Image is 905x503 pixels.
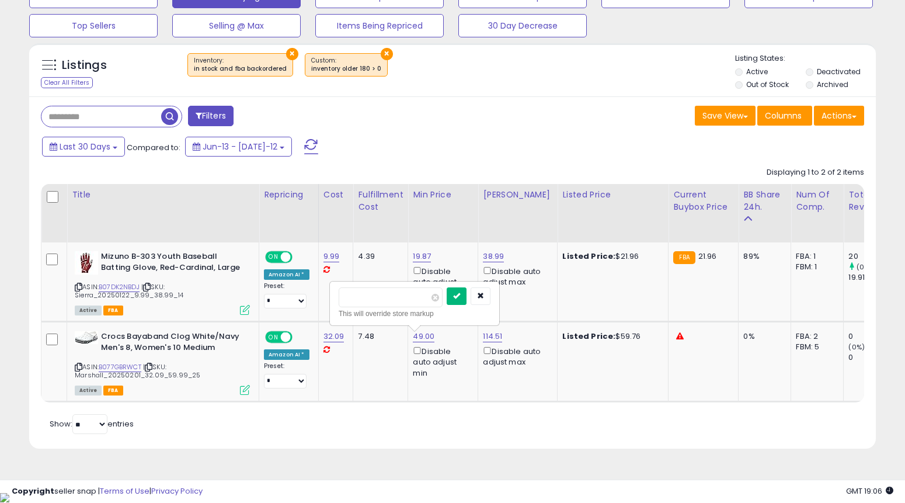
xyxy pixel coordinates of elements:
b: Crocs Bayaband Clog White/Navy Men's 8, Women's 10 Medium [101,331,243,356]
div: Clear All Filters [41,77,93,88]
div: 20 [848,251,896,262]
a: 32.09 [323,331,344,342]
span: Show: entries [50,418,134,429]
span: Jun-13 - [DATE]-12 [203,141,277,152]
div: $21.96 [562,251,659,262]
div: 4.39 [358,251,399,262]
a: 19.87 [413,251,431,262]
small: FBA [673,251,695,264]
button: Save View [695,106,756,126]
div: Amazon AI * [264,269,309,280]
div: $59.76 [562,331,659,342]
span: Inventory : [194,56,287,74]
div: Listed Price [562,189,663,201]
a: B07DK2NBDJ [99,282,140,292]
button: Actions [814,106,864,126]
div: Num of Comp. [796,189,838,213]
div: Title [72,189,254,201]
p: Listing States: [735,53,876,64]
div: 19.91 [848,272,896,283]
span: All listings currently available for purchase on Amazon [75,306,102,315]
div: Displaying 1 to 2 of 2 items [767,167,864,178]
span: 2025-08-12 19:06 GMT [846,485,893,497]
div: ASIN: [75,251,250,314]
div: 89% [743,251,782,262]
span: OFF [291,332,309,342]
div: Cost [323,189,349,201]
span: | SKU: Sierra_20250122_9.99_38.99_14 [75,282,183,300]
div: [PERSON_NAME] [483,189,552,201]
button: Columns [757,106,812,126]
span: FBA [103,386,123,396]
button: Items Being Repriced [315,14,444,37]
div: Disable auto adjust min [413,345,469,379]
label: Archived [817,79,848,89]
button: Selling @ Max [172,14,301,37]
div: Disable auto adjust min [413,265,469,299]
span: OFF [291,252,309,262]
div: seller snap | | [12,486,203,497]
button: 30 Day Decrease [458,14,587,37]
span: ON [266,332,281,342]
a: 114.51 [483,331,502,342]
div: Amazon AI * [264,349,309,360]
b: Mizuno B-303 Youth Baseball Batting Glove, Red-Cardinal, Large [101,251,243,276]
a: 49.00 [413,331,434,342]
button: Last 30 Days [42,137,125,157]
span: Columns [765,110,802,122]
div: FBA: 1 [796,251,834,262]
label: Deactivated [817,67,861,77]
b: Listed Price: [562,331,615,342]
div: 0% [743,331,782,342]
span: Compared to: [127,142,180,153]
div: Current Buybox Price [673,189,733,213]
div: inventory older 180 > 0 [311,65,381,73]
div: FBM: 1 [796,262,834,272]
button: Filters [188,106,234,126]
span: Last 30 Days [60,141,110,152]
span: FBA [103,306,123,315]
div: Preset: [264,282,309,308]
h5: Listings [62,57,107,74]
small: (0.45%) [857,262,882,272]
button: Jun-13 - [DATE]-12 [185,137,292,157]
button: × [381,48,393,60]
div: 7.48 [358,331,399,342]
small: (0%) [848,342,865,352]
span: ON [266,252,281,262]
div: in stock and fba backordered [194,65,287,73]
a: Privacy Policy [151,485,203,497]
a: 9.99 [323,251,340,262]
div: Disable auto adjust max [483,265,548,287]
div: Min Price [413,189,473,201]
div: Preset: [264,362,309,388]
button: × [286,48,298,60]
div: Total Rev. [848,189,891,213]
a: 38.99 [483,251,504,262]
button: Top Sellers [29,14,158,37]
div: Disable auto adjust max [483,345,548,367]
span: Custom: [311,56,381,74]
img: 31VuAqD3IPL._SL40_.jpg [75,331,98,344]
label: Out of Stock [746,79,789,89]
a: Terms of Use [100,485,149,497]
span: All listings currently available for purchase on Amazon [75,386,102,396]
div: 0 [848,331,896,342]
div: FBA: 2 [796,331,834,342]
div: BB Share 24h. [743,189,786,213]
span: | SKU: Marshall_20250201_32.09_59.99_25 [75,362,200,380]
strong: Copyright [12,485,54,497]
div: 0 [848,352,896,363]
div: This will override store markup [339,308,490,320]
span: 21.96 [698,251,717,262]
div: Repricing [264,189,314,201]
b: Listed Price: [562,251,615,262]
div: FBM: 5 [796,342,834,352]
a: B077GBRWCT [99,362,141,372]
img: 41mfW22Gv+L._SL40_.jpg [75,251,98,275]
label: Active [746,67,768,77]
div: Fulfillment Cost [358,189,403,213]
div: ASIN: [75,331,250,394]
